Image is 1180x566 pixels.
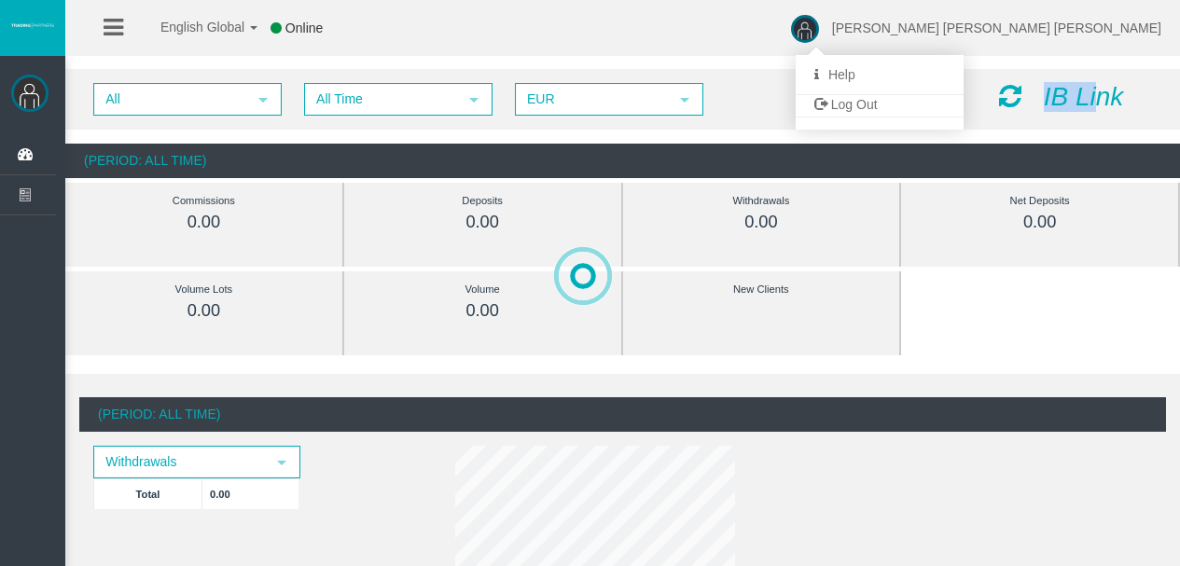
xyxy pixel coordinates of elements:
[386,212,579,233] div: 0.00
[1044,82,1124,111] i: IB Link
[466,92,481,107] span: select
[517,85,668,114] span: EUR
[831,97,878,112] span: Log Out
[665,212,858,233] div: 0.00
[943,212,1136,233] div: 0.00
[136,20,244,35] span: English Global
[832,21,1161,35] span: [PERSON_NAME] [PERSON_NAME] [PERSON_NAME]
[274,455,289,470] span: select
[256,92,271,107] span: select
[202,478,299,509] td: 0.00
[999,83,1021,109] i: Reload Dashboard
[107,300,300,322] div: 0.00
[791,15,819,43] img: user-image
[107,279,300,300] div: Volume Lots
[943,190,1136,212] div: Net Deposits
[95,448,265,476] span: Withdrawals
[107,212,300,233] div: 0.00
[796,92,964,117] a: Log Out
[95,85,246,114] span: All
[107,190,300,212] div: Commissions
[285,21,323,35] span: Online
[306,85,457,114] span: All Time
[9,21,56,29] img: logo.svg
[386,279,579,300] div: Volume
[386,190,579,212] div: Deposits
[386,300,579,322] div: 0.00
[65,144,1180,178] div: (Period: All Time)
[94,478,202,509] td: Total
[665,190,858,212] div: Withdrawals
[677,92,692,107] span: select
[79,397,1166,432] div: (Period: All Time)
[796,55,964,95] a: Help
